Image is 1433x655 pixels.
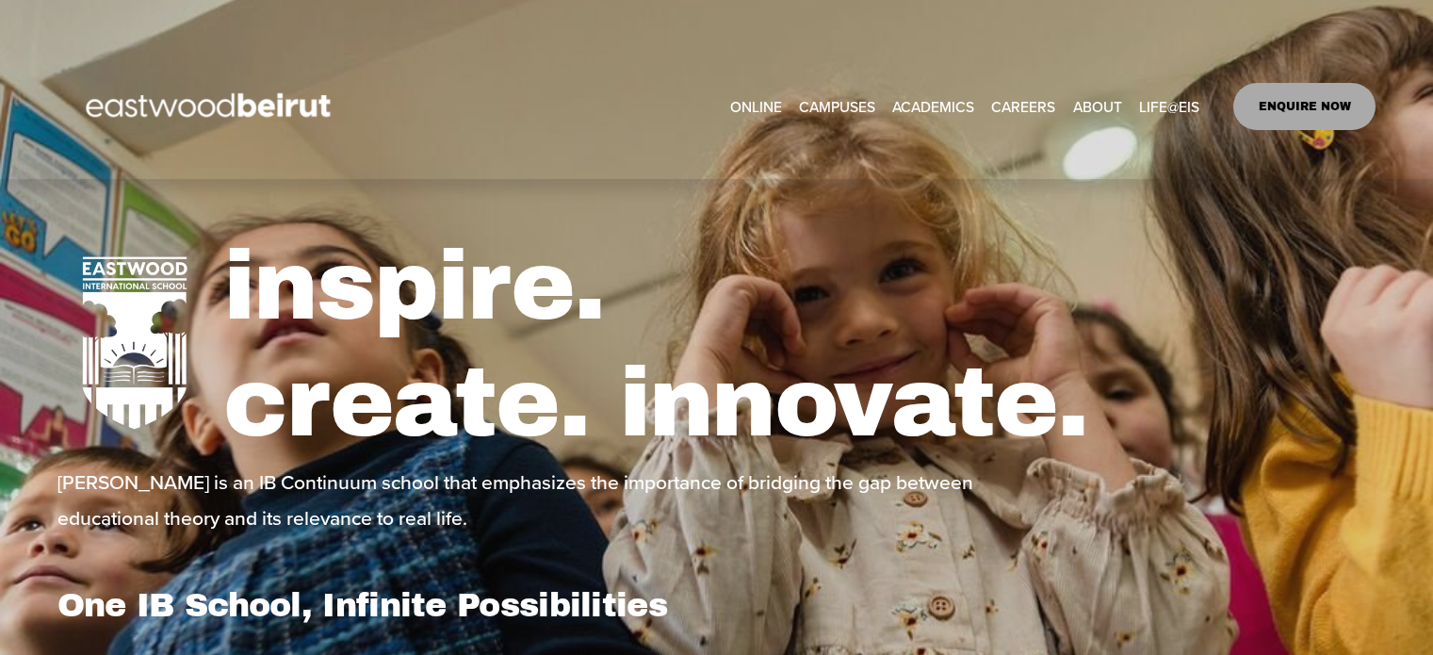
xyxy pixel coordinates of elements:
[223,228,1376,462] h1: inspire. create. innovate.
[1073,93,1122,120] span: ABOUT
[799,93,875,120] span: CAMPUSES
[57,58,365,155] img: EastwoodIS Global Site
[1233,83,1376,130] a: ENQUIRE NOW
[1073,91,1122,121] a: folder dropdown
[57,585,711,625] h1: One IB School, Infinite Possibilities
[799,91,875,121] a: folder dropdown
[892,91,974,121] a: folder dropdown
[892,93,974,120] span: ACADEMICS
[57,464,988,535] p: [PERSON_NAME] is an IB Continuum school that emphasizes the importance of bridging the gap betwee...
[1139,91,1199,121] a: folder dropdown
[991,91,1055,121] a: CAREERS
[1139,93,1199,120] span: LIFE@EIS
[730,91,782,121] a: ONLINE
